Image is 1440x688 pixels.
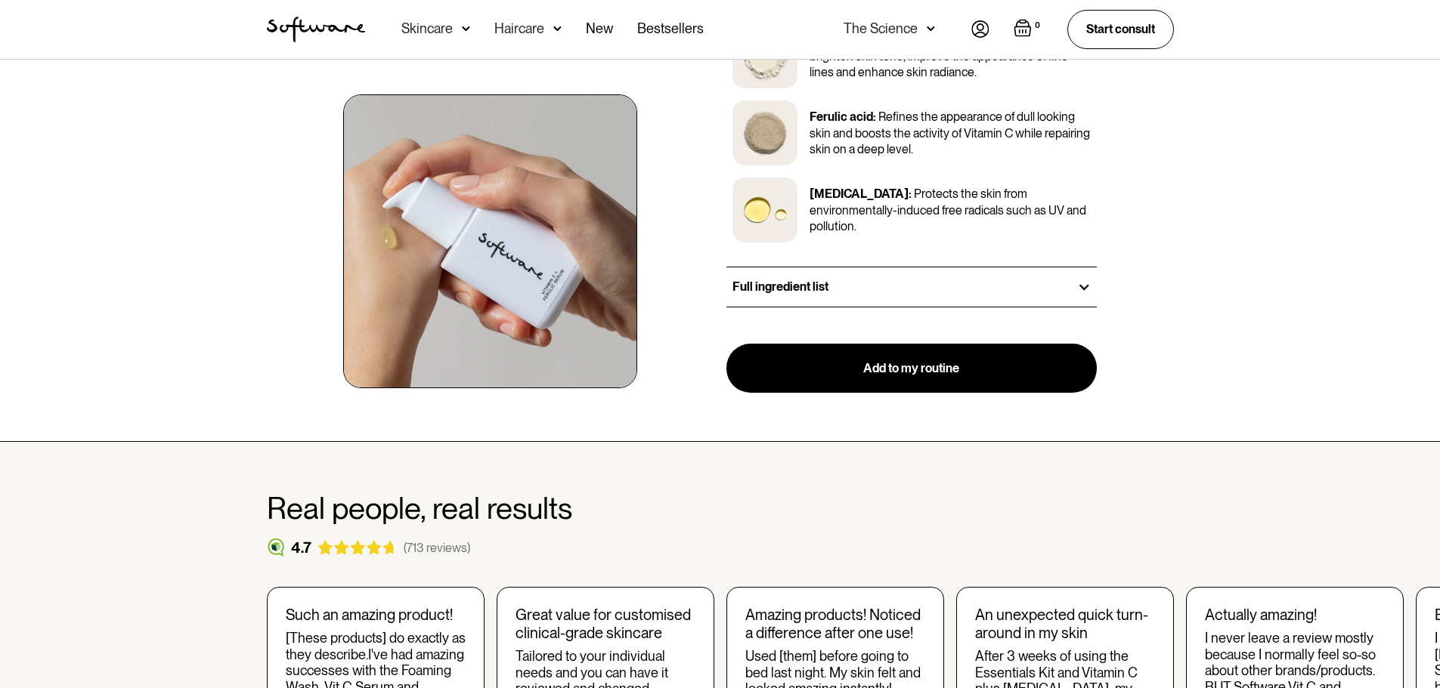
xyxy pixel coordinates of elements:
p: Ferulic acid [810,110,873,124]
div: 4.7 [291,538,311,557]
h3: Full ingredient list [732,279,828,294]
a: Open empty cart [1014,19,1043,40]
img: arrow down [553,21,562,36]
div: The Science [844,21,918,36]
a: Start consult [1067,10,1174,48]
img: arrow down [462,21,470,36]
div: Actually amazing! [1205,606,1385,624]
div: Amazing products! Noticed a difference after one use! [745,606,925,642]
p: Protects the skin from environmentally-induced free radicals such as UV and pollution. [810,187,1086,233]
img: Software Logo [267,17,365,42]
div: Such an amazing product! [286,606,466,624]
div: Haircare [494,21,544,36]
img: reviews stars [317,540,398,555]
div: (713 reviews) [404,541,470,555]
a: home [267,17,365,42]
a: Add to my routine [726,344,1098,393]
p: : [909,187,912,201]
p: Refines the appearance of dull looking skin and boosts the activity of Vitamin C while repairing ... [810,110,1090,156]
p: : [873,110,876,124]
a: 4.7(713 reviews) [267,538,470,557]
div: 0 [1032,19,1043,32]
div: Skincare [401,21,453,36]
div: Great value for customised clinical-grade skincare [516,606,695,642]
h2: Real people, real results [267,490,1174,526]
img: arrow down [927,21,935,36]
div: An unexpected quick turn-around in my skin [975,606,1155,642]
p: [MEDICAL_DATA] [810,187,909,201]
img: reviews logo [267,538,285,557]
